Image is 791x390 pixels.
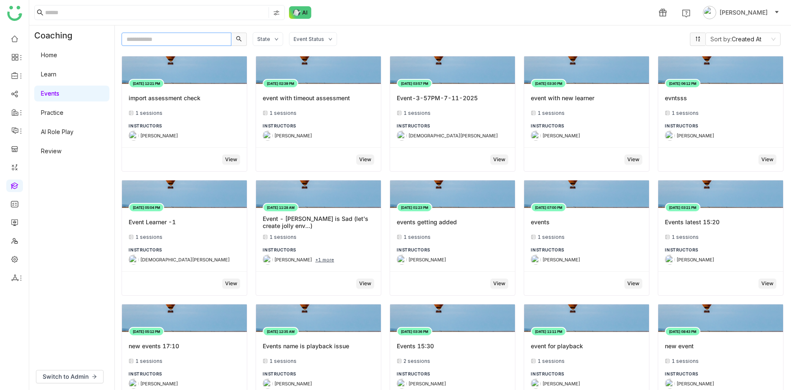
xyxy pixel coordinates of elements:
div: Events 15:30 [397,342,434,349]
div: [PERSON_NAME] [543,132,580,139]
div: Events latest 15:20 [665,218,720,225]
div: Coaching [29,25,85,46]
img: 684a9b22de261c4b36a3d00f [129,379,139,389]
div: events getting added [397,218,457,225]
span: Switch to Admin [43,372,89,381]
span: View [761,280,773,288]
button: View [356,154,374,165]
img: 684a9b22de261c4b36a3d00f [263,131,273,141]
div: State [257,36,270,42]
button: Switch to Admin [36,370,104,383]
img: ask-buddy-normal.svg [289,6,312,19]
div: 1 sessions [665,358,776,364]
div: event for playback [531,342,583,349]
span: [PERSON_NAME] [720,8,768,17]
div: 1 sessions [665,234,776,240]
img: new event [658,303,783,334]
div: INSTRUCTORS [665,247,776,253]
button: View [490,154,508,165]
img: 684a9aedde261c4b36a3ced9 [531,379,541,389]
div: 1 sessions [531,234,642,240]
div: new events 17:10 [129,342,179,349]
img: 684a9aedde261c4b36a3ced9 [397,255,407,265]
img: Events 15:30 [390,303,515,334]
span: Sort by: [710,35,732,43]
div: [DATE] 01:23 PM [397,203,432,212]
div: evntsss [665,94,687,101]
img: 684a9b06de261c4b36a3cf65 [129,255,139,265]
div: INSTRUCTORS [531,247,642,253]
img: Events latest 15:20 [658,179,783,210]
div: [DATE] 03:36 PM [397,327,432,336]
span: View [761,156,773,164]
div: 1 sessions [263,358,374,364]
a: Events [41,90,59,97]
button: View [624,154,642,165]
div: Event - [PERSON_NAME] is Sad (let's create jolly env...) [263,215,374,229]
div: INSTRUCTORS [263,371,374,377]
div: [PERSON_NAME] [274,132,312,139]
div: INSTRUCTORS [665,371,776,377]
button: View [222,279,240,289]
div: [PERSON_NAME] [677,256,714,263]
button: View [758,279,776,289]
div: 1 sessions [263,234,374,240]
span: View [225,156,237,164]
a: Review [41,147,61,154]
img: Events name is playback issue [256,303,381,334]
div: event with new learner [531,94,594,101]
div: 1 sessions [665,110,776,116]
div: INSTRUCTORS [263,247,374,253]
div: 1 sessions [531,110,642,116]
span: View [225,280,237,288]
img: 684a9b22de261c4b36a3d00f [531,255,541,265]
div: [DATE] 12:35 AM [263,327,299,336]
img: Event-3-57PM-7-11-2025 [390,55,515,86]
div: [DATE] 05:12 PM [129,327,164,336]
div: [DATE] 03:57 PM [397,79,432,88]
div: [DATE] 07:00 PM [531,203,566,212]
div: 1 sessions [129,358,240,364]
button: [PERSON_NAME] [701,6,781,19]
div: import assessment check [129,94,200,101]
div: [DATE] 11:28 AM [263,203,299,212]
img: new events 17:10 [122,303,247,334]
div: 2 sessions [397,358,508,364]
div: [DATE] 02:39 PM [263,79,298,88]
nz-select-item: Created At [710,33,776,46]
span: View [493,280,505,288]
div: Event-3-57PM-7-11-2025 [397,94,478,101]
div: INSTRUCTORS [397,123,508,129]
img: 684a9aedde261c4b36a3ced9 [129,131,139,141]
img: event with timeout assessment [256,55,381,86]
div: [DATE] 11:11 PM [531,327,566,336]
img: 684a9aedde261c4b36a3ced9 [263,379,273,389]
button: View [356,279,374,289]
div: [DATE] 03:30 PM [531,79,566,88]
div: [PERSON_NAME] [408,380,446,387]
div: [DATE] 06:12 PM [665,79,700,88]
button: View [222,154,240,165]
img: avatar [703,6,716,19]
a: Learn [41,71,56,78]
span: View [359,280,371,288]
div: 1 sessions [397,110,508,116]
div: INSTRUCTORS [129,247,240,253]
button: View [758,154,776,165]
img: Event - Karthick is Sad (let's create jolly env...) [256,179,381,210]
div: 1 sessions [129,234,240,240]
span: View [627,156,639,164]
div: INSTRUCTORS [397,371,508,377]
img: 684a9b22de261c4b36a3d00f [397,379,407,389]
div: INSTRUCTORS [129,123,240,129]
div: [DATE] 08:43 PM [665,327,700,336]
div: [DEMOGRAPHIC_DATA][PERSON_NAME] [140,256,230,263]
div: [DATE] 03:21 PM [665,203,700,212]
div: Event Status [294,36,324,42]
div: [PERSON_NAME] [543,256,580,263]
img: events [524,179,649,210]
div: [PERSON_NAME] [274,256,312,263]
img: logo [7,6,22,21]
img: Event Learner -1 [122,179,247,210]
div: [PERSON_NAME] [677,132,714,139]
